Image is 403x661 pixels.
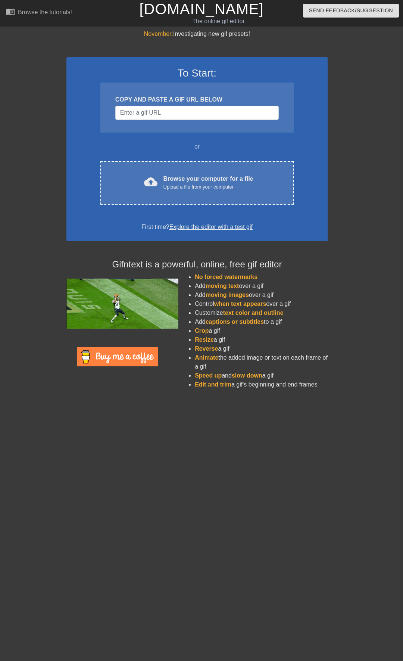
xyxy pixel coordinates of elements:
[76,223,318,232] div: First time?
[195,344,328,353] li: a gif
[138,17,299,26] div: The online gif editor
[86,142,308,151] div: or
[144,31,173,37] span: November:
[18,9,72,15] div: Browse the tutorials!
[195,354,218,361] span: Animate
[144,175,157,189] span: cloud_upload
[309,6,393,15] span: Send Feedback/Suggestion
[195,336,214,343] span: Resize
[195,380,328,389] li: a gif's beginning and end frames
[195,372,222,379] span: Speed up
[77,347,158,366] img: Buy Me A Coffee
[76,67,318,80] h3: To Start:
[115,106,279,120] input: Username
[195,317,328,326] li: Add to a gif
[195,371,328,380] li: and a gif
[195,282,328,291] li: Add over a gif
[66,259,328,270] h4: Gifntext is a powerful, online, free gif editor
[163,174,253,191] div: Browse your computer for a file
[195,300,328,308] li: Control over a gif
[6,7,15,16] span: menu_book
[195,345,218,352] span: Reverse
[66,30,328,38] div: Investigating new gif presets!
[169,224,253,230] a: Explore the editor with a test gif
[195,291,328,300] li: Add over a gif
[195,328,209,334] span: Crop
[163,183,253,191] div: Upload a file from your computer
[139,1,263,17] a: [DOMAIN_NAME]
[206,292,249,298] span: moving images
[6,7,72,19] a: Browse the tutorials!
[206,283,239,289] span: moving text
[195,326,328,335] li: a gif
[232,372,262,379] span: slow down
[195,353,328,371] li: the added image or text on each frame of a gif
[115,95,279,104] div: COPY AND PASTE A GIF URL BELOW
[206,319,264,325] span: captions or subtitles
[195,381,231,388] span: Edit and trim
[66,279,178,329] img: football_small.gif
[303,4,399,18] button: Send Feedback/Suggestion
[223,310,284,316] span: text color and outline
[195,335,328,344] li: a gif
[195,274,257,280] span: No forced watermarks
[195,308,328,317] li: Customize
[214,301,266,307] span: when text appears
